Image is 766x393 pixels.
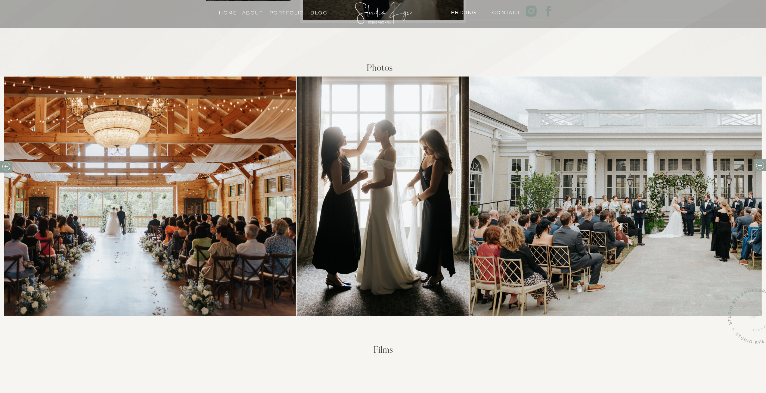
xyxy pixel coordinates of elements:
[305,8,333,14] a: Blog
[297,346,469,357] h2: Films
[216,8,240,14] a: Home
[294,64,466,75] h2: Photos
[451,8,474,14] a: PRICING
[492,8,515,14] a: Contact
[269,8,297,14] a: Portfolio
[242,8,263,14] a: About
